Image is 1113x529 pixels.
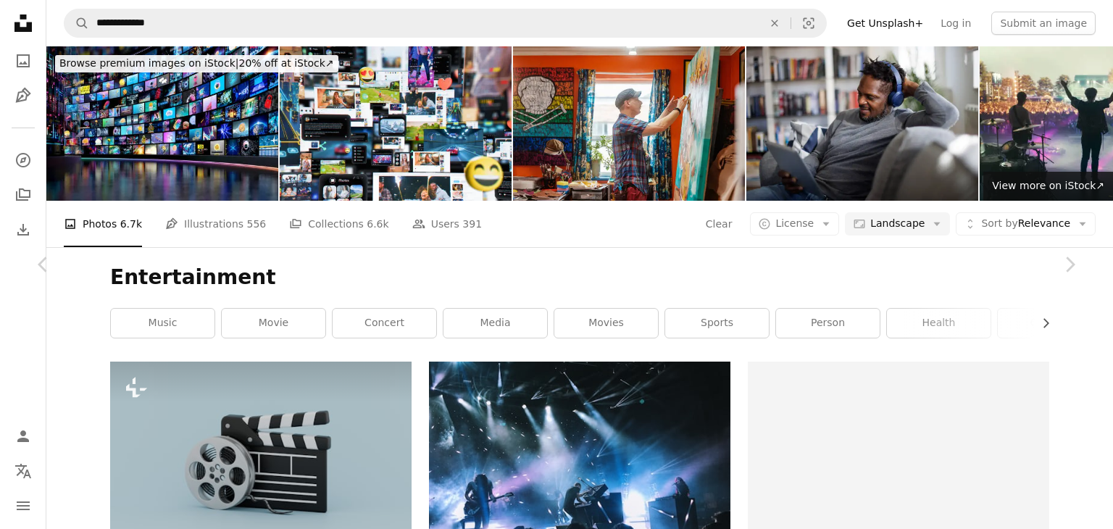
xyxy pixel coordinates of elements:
button: Language [9,457,38,486]
button: Submit an image [991,12,1096,35]
button: License [750,212,839,236]
button: Clear [759,9,791,37]
span: 6.6k [367,216,388,232]
span: Landscape [870,217,925,231]
a: Browse premium images on iStock|20% off at iStock↗ [46,46,347,81]
span: 556 [247,216,267,232]
img: Mid adult male artist working on his collage art at his studio [513,46,745,201]
a: music band playing on stage [429,468,730,481]
button: Sort byRelevance [956,212,1096,236]
span: License [775,217,814,229]
a: Users 391 [412,201,482,247]
a: health [887,309,991,338]
button: Visual search [791,9,826,37]
a: Illustrations 556 [165,201,266,247]
span: View more on iStock ↗ [992,180,1104,191]
div: 20% off at iStock ↗ [55,55,338,72]
a: Photos [9,46,38,75]
button: Landscape [845,212,950,236]
a: Collections [9,180,38,209]
a: View more on iStock↗ [983,172,1113,201]
button: Clear [705,212,733,236]
a: cinema [998,309,1101,338]
a: person [776,309,880,338]
a: a movie clapper and a movie reel [110,455,412,468]
a: Next [1026,195,1113,334]
img: 3D Render of Digital Background with Different Online Services. Demonstration of Messenger Apps, ... [280,46,512,201]
img: Smiling man with bluetooth headphones watching movie on digital tablet at home [746,46,978,201]
form: Find visuals sitewide [64,9,827,38]
a: sports [665,309,769,338]
span: Browse premium images on iStock | [59,57,238,69]
h1: Entertainment [110,264,1049,291]
span: Relevance [981,217,1070,231]
a: Log in [932,12,980,35]
a: Collections 6.6k [289,201,388,247]
a: Log in / Sign up [9,422,38,451]
button: Search Unsplash [64,9,89,37]
a: Get Unsplash+ [838,12,932,35]
a: media [443,309,547,338]
a: movies [554,309,658,338]
a: Explore [9,146,38,175]
span: 391 [462,216,482,232]
a: music [111,309,214,338]
span: Sort by [981,217,1017,229]
a: Illustrations [9,81,38,110]
a: concert [333,309,436,338]
a: movie [222,309,325,338]
img: Media concept - multiple television screens. Digital data streaming concept. [46,46,278,201]
button: Menu [9,491,38,520]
